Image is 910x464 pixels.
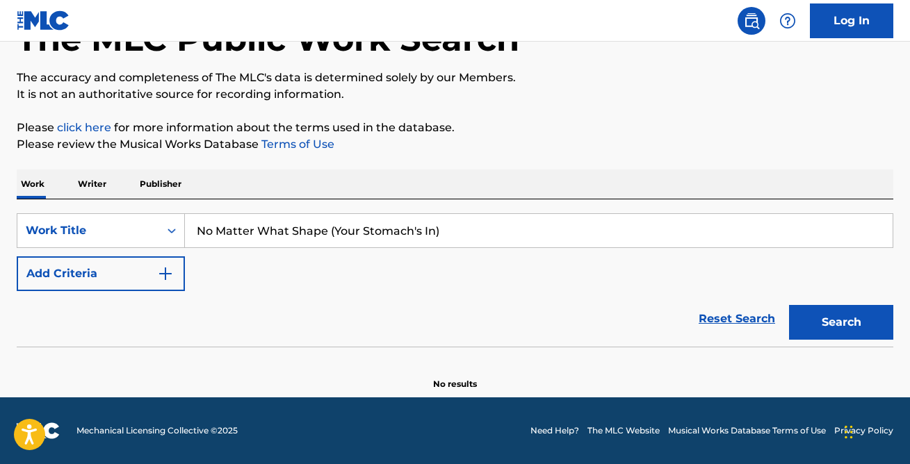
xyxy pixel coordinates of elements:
[789,305,893,340] button: Search
[692,304,782,334] a: Reset Search
[587,424,660,437] a: The MLC Website
[810,3,893,38] a: Log In
[738,7,765,35] a: Public Search
[433,361,477,390] p: No results
[17,86,893,103] p: It is not an authoritative source for recording information.
[17,119,893,136] p: Please for more information about the terms used in the database.
[834,424,893,437] a: Privacy Policy
[74,169,111,199] p: Writer
[774,7,802,35] div: Help
[57,121,111,134] a: click here
[76,424,238,437] span: Mechanical Licensing Collective © 2025
[17,213,893,347] form: Search Form
[17,256,185,291] button: Add Criteria
[668,424,826,437] a: Musical Works Database Terms of Use
[17,69,893,86] p: The accuracy and completeness of The MLC's data is determined solely by our Members.
[845,411,853,453] div: Drag
[17,169,49,199] p: Work
[17,136,893,153] p: Please review the Musical Works Database
[259,138,334,151] a: Terms of Use
[26,222,151,239] div: Work Title
[779,13,796,29] img: help
[157,265,174,282] img: 9d2ae6d4665cec9f34b9.svg
[17,10,70,31] img: MLC Logo
[17,422,60,439] img: logo
[136,169,186,199] p: Publisher
[530,424,579,437] a: Need Help?
[840,397,910,464] iframe: Chat Widget
[743,13,760,29] img: search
